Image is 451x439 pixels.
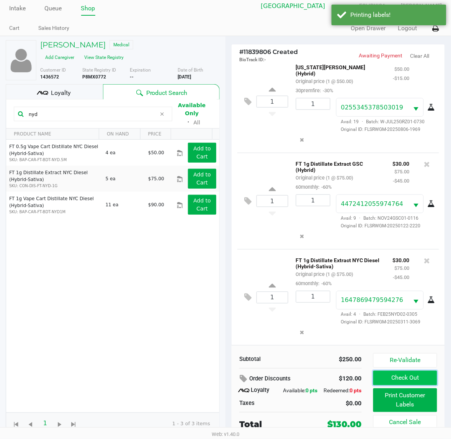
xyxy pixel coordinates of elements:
h5: [PERSON_NAME] [40,40,106,49]
div: Loyalty [239,386,280,395]
span: Avail: 4 Batch: FEB25NYD02-0305 [336,312,418,317]
small: -$45.00 [393,178,410,184]
span: Go to the previous page [26,420,36,430]
button: Select [409,291,423,309]
span: Go to the last page [69,420,79,430]
small: Original price (1 @ $75.00) [296,271,353,277]
span: ECLIPXICA [359,2,401,10]
td: FT 1g Vape Cart Distillate NYC Diesel (Hybrid-Sativa) [6,192,102,218]
button: Remove the package from the orderLine [297,133,307,147]
b: 1436572 [40,74,59,80]
b: -- [130,74,134,80]
div: Printing labels! [351,10,441,20]
span: BioTrack ID: [239,57,264,62]
small: -$45.00 [393,274,410,280]
span: Go to the next page [55,420,65,430]
p: $30.00 [393,159,410,167]
small: $75.00 [395,169,410,175]
div: Subtotal [239,355,295,364]
button: Cancel Sale [373,415,437,430]
span: -60% [320,184,332,190]
p: SKU: BAP-CAR-FT-BDT-NYD1M [9,209,99,215]
div: Redeemed: [321,387,362,395]
button: Add to Cart [188,143,216,163]
span: Page 1 [38,416,52,431]
span: Loyalty [51,88,71,98]
b: [DATE] [178,74,191,80]
button: Open Drawer [351,24,386,33]
span: # [239,48,243,55]
th: PRICE [140,129,171,140]
td: 11 ea [102,192,145,218]
div: Order Discounts [239,372,317,386]
span: Avail: 9 Batch: NOV24GSC01-0116 [336,215,419,221]
button: Remove the package from the orderLine [297,326,307,340]
button: Remove the package from the orderLine [297,229,307,243]
span: 4472412055974764 [341,200,404,207]
div: Available: [280,387,321,395]
span: $75.00 [148,176,164,181]
a: Sales History [39,23,70,33]
button: Print Customer Labels [373,388,437,412]
kendo-pager-info: 1 - 3 of 3 items [87,420,210,428]
span: Avail: 19 Batch: W-JUL25GRZ01-0730 [336,119,425,124]
b: P8MX0772 [82,74,106,80]
button: Add to Cart [188,169,216,189]
small: $75.00 [395,265,410,271]
span: Go to the first page [12,420,21,430]
app-button-loader: Add to Cart [193,171,211,186]
span: Customer ID [40,67,66,73]
p: FT 1g Distillate Extract NYC Diesel (Hybrid-Sativa) [296,255,381,269]
span: · [359,119,366,124]
button: Add to Cart [188,195,216,215]
a: Intake [9,3,26,14]
span: Go to the last page [67,416,81,431]
span: State Registry ID [82,67,116,73]
span: Medical [109,40,133,49]
div: $0.00 [306,399,362,408]
span: Original ID: FLSRWGM-20250311-3069 [336,319,433,326]
span: -60% [320,281,332,286]
a: Shop [81,3,95,14]
td: 4 ea [102,140,145,166]
span: Original ID: FLSRWGM-20250122-2220 [336,222,433,229]
td: FT 0.5g Vape Cart Distillate NYC Diesel (Hybrid-Sativa) [6,140,102,166]
button: Clear All [410,52,430,60]
span: Product Search [146,88,188,98]
small: -$15.00 [393,75,410,81]
p: SKU: BAP-CAR-FT-BDT-NYD.5M [9,157,99,163]
input: Scan or Search Products to Begin [26,108,157,120]
span: [PERSON_NAME] [401,2,442,10]
span: · [356,215,364,221]
div: Taxes [239,399,295,408]
span: - [264,57,266,62]
span: ᛫ [184,119,194,126]
button: All [194,119,200,127]
p: Awaiting Payment [338,52,403,60]
small: Original price (1 @ $50.00) [296,78,353,84]
span: 11839806 Created [239,48,298,55]
span: $90.00 [148,202,164,207]
span: Go to the first page [9,416,24,431]
button: Re-Validate [373,353,437,368]
button: Select [409,195,423,213]
a: Cart [9,23,20,33]
button: Select [409,98,423,116]
td: 5 ea [102,166,145,192]
th: ON HAND [99,129,140,140]
span: Go to the next page [52,416,67,431]
span: 0 pts [306,388,318,394]
small: 60monthly: [296,281,332,286]
div: Total [239,418,313,431]
small: $50.00 [395,66,410,72]
p: FT 3.5g Cannabis Flower [US_STATE][PERSON_NAME] (Hybrid) [296,56,381,77]
span: Expiration [130,67,151,73]
span: 1647869479594276 [341,297,404,304]
span: 0 pts [350,388,362,394]
small: Original price (1 @ $75.00) [296,175,353,181]
button: Check Out [373,371,437,385]
button: Add Caregiver [41,51,80,64]
td: FT 1g Distillate Extract NYC Diesel (Hybrid-Sativa) [6,166,102,192]
div: Data table [6,129,219,413]
a: Queue [45,3,62,14]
